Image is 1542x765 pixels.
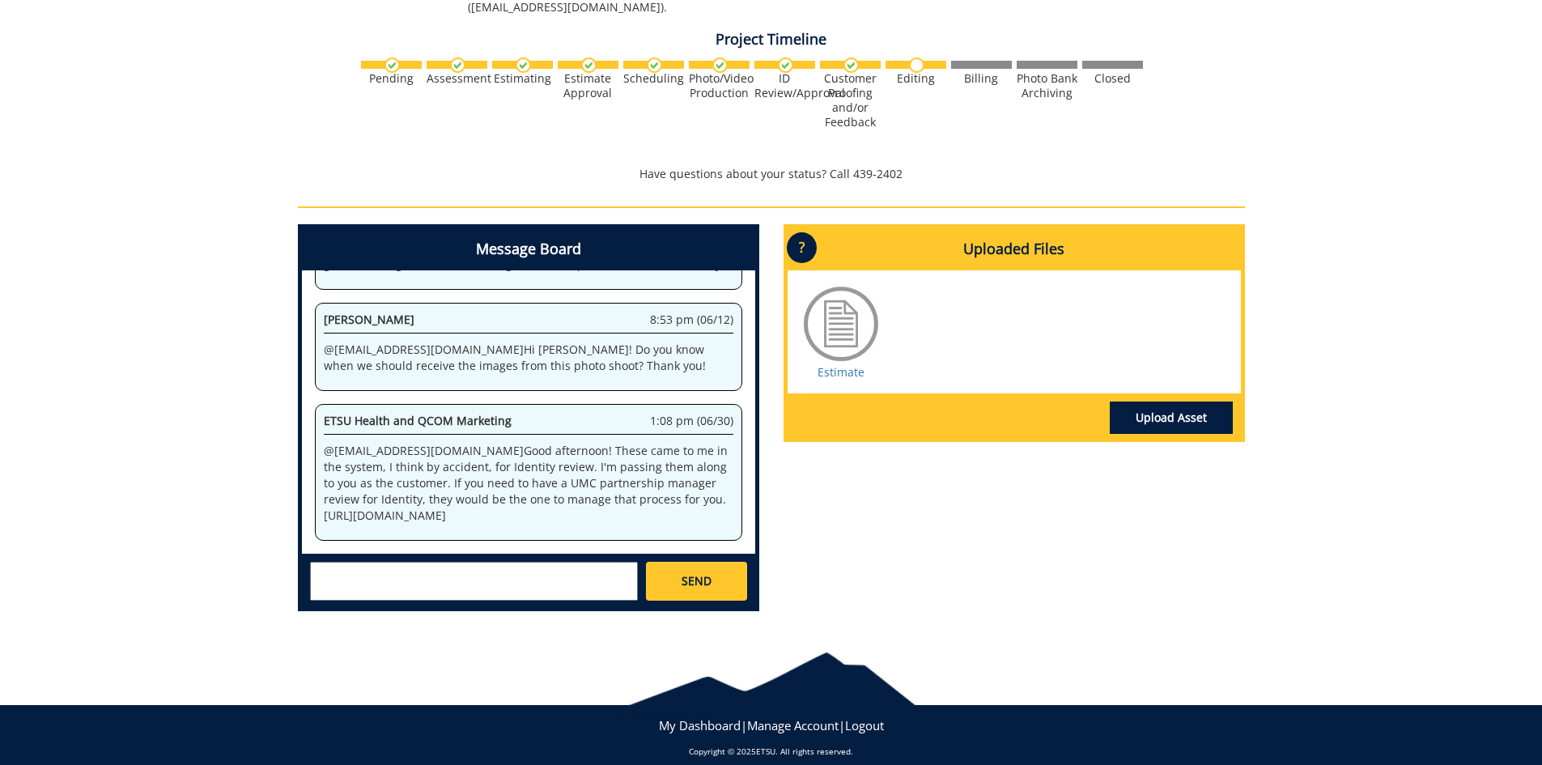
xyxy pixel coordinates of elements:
[324,443,733,524] p: @ [EMAIL_ADDRESS][DOMAIN_NAME] Good afternoon! These came to me in the system, I think by acciden...
[623,71,684,86] div: Scheduling
[689,71,750,100] div: Photo/Video Production
[324,413,512,428] span: ETSU Health and QCOM Marketing
[492,71,553,86] div: Estimating
[647,57,662,73] img: checkmark
[298,166,1245,182] p: Have questions about your status? Call 439-2402
[754,71,815,100] div: ID Review/Approval
[450,57,465,73] img: checkmark
[820,71,881,130] div: Customer Proofing and/or Feedback
[1110,402,1233,434] a: Upload Asset
[712,57,728,73] img: checkmark
[298,32,1245,48] h4: Project Timeline
[558,71,618,100] div: Estimate Approval
[1082,71,1143,86] div: Closed
[682,573,712,589] span: SEND
[650,413,733,429] span: 1:08 pm (06/30)
[324,312,414,327] span: [PERSON_NAME]
[1017,71,1077,100] div: Photo Bank Archiving
[886,71,946,86] div: Editing
[581,57,597,73] img: checkmark
[384,57,400,73] img: checkmark
[324,342,733,374] p: @ [EMAIL_ADDRESS][DOMAIN_NAME] Hi [PERSON_NAME]! Do you know when we should receive the images fr...
[427,71,487,86] div: Assessment
[787,232,817,263] p: ?
[310,562,638,601] textarea: messageToSend
[778,57,793,73] img: checkmark
[788,228,1241,270] h4: Uploaded Files
[659,717,741,733] a: My Dashboard
[361,71,422,86] div: Pending
[909,57,924,73] img: no
[650,312,733,328] span: 8:53 pm (06/12)
[516,57,531,73] img: checkmark
[843,57,859,73] img: checkmark
[302,228,755,270] h4: Message Board
[845,717,884,733] a: Logout
[646,562,746,601] a: SEND
[756,746,775,757] a: ETSU
[951,71,1012,86] div: Billing
[818,364,864,380] a: Estimate
[747,717,839,733] a: Manage Account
